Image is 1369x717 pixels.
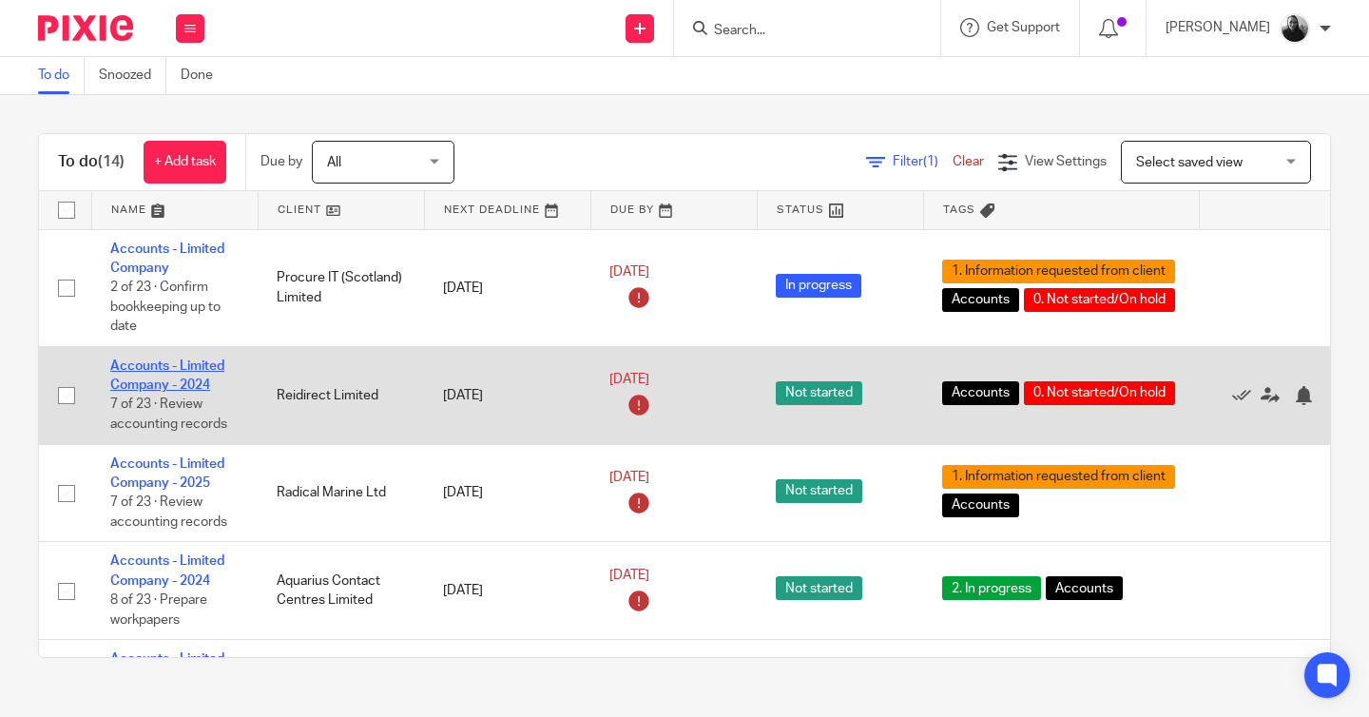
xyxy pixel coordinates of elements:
td: Reidirect Limited [258,346,424,444]
span: 7 of 23 · Review accounting records [110,398,227,432]
span: Filter [893,155,953,168]
input: Search [712,23,883,40]
span: 1. Information requested from client [942,465,1175,489]
td: Aquarius Contact Centres Limited [258,542,424,640]
a: Mark as done [1232,386,1261,405]
span: Get Support [987,21,1060,34]
td: [DATE] [424,542,590,640]
span: 2 of 23 · Confirm bookkeeping up to date [110,281,221,333]
a: To do [38,57,85,94]
a: Done [181,57,227,94]
span: View Settings [1025,155,1107,168]
img: Pixie [38,15,133,41]
span: Select saved view [1136,156,1243,169]
span: Accounts [942,381,1019,405]
td: Radical Marine Ltd [258,444,424,542]
a: + Add task [144,141,226,184]
td: [DATE] [424,346,590,444]
span: Accounts [942,494,1019,517]
span: Accounts [942,288,1019,312]
a: Accounts - Limited Company - 2025 [110,457,224,490]
h1: To do [58,152,125,172]
a: Accounts - Limited Company [110,242,224,275]
span: 8 of 23 · Prepare workpapers [110,593,207,627]
span: 0. Not started/On hold [1024,381,1175,405]
a: Accounts - Limited Company - 2024 [110,554,224,587]
span: Tags [943,204,975,215]
span: 7 of 23 · Review accounting records [110,496,227,530]
span: In progress [776,274,861,298]
span: Accounts [1046,576,1123,600]
span: All [327,156,341,169]
td: [DATE] [424,444,590,542]
span: 1. Information requested from client [942,260,1175,283]
span: (1) [923,155,938,168]
span: [DATE] [609,374,649,387]
span: Not started [776,576,862,600]
span: (14) [98,154,125,169]
p: Due by [260,152,302,171]
a: Snoozed [99,57,166,94]
span: Not started [776,381,862,405]
span: Not started [776,479,862,503]
td: Procure IT (Scotland) Limited [258,229,424,346]
span: [DATE] [609,471,649,484]
p: [PERSON_NAME] [1166,18,1270,37]
a: Accounts - Limited Company - 2025 [110,652,224,685]
img: IMG_9585.jpg [1280,13,1310,44]
td: [DATE] [424,229,590,346]
a: Accounts - Limited Company - 2024 [110,359,224,392]
span: [DATE] [609,569,649,582]
span: 2. In progress [942,576,1041,600]
span: [DATE] [609,266,649,280]
a: Clear [953,155,984,168]
span: 0. Not started/On hold [1024,288,1175,312]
